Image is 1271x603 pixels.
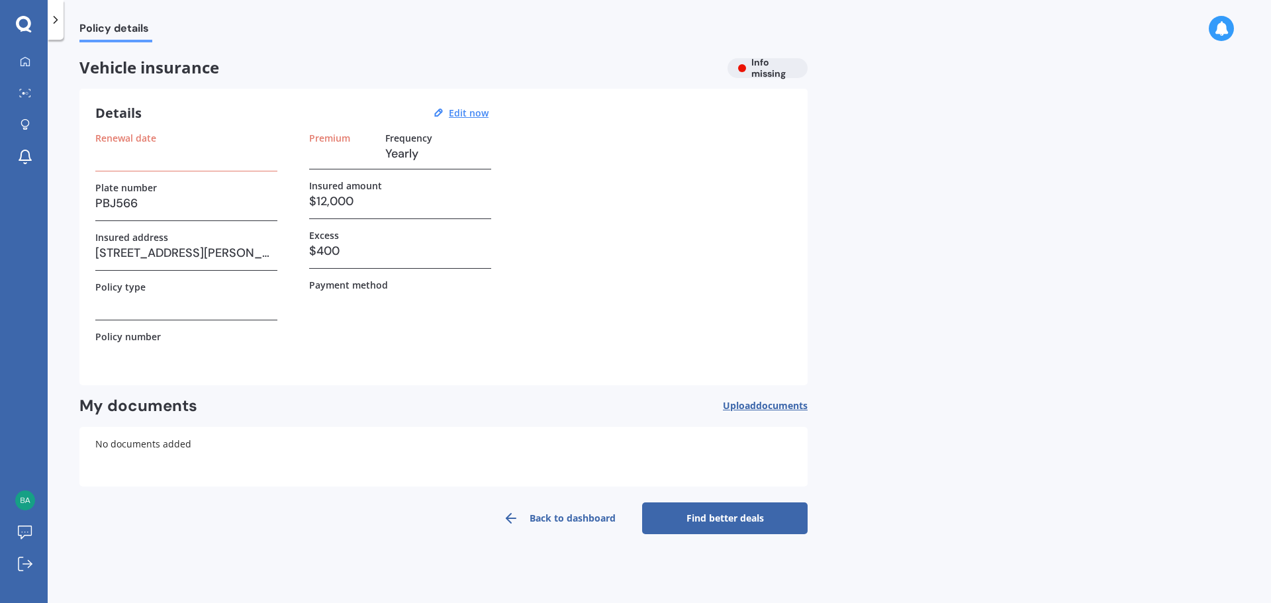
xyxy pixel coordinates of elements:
label: Plate number [95,182,157,193]
label: Payment method [309,279,388,291]
button: Uploaddocuments [723,396,808,416]
label: Insured address [95,232,168,243]
span: Policy details [79,22,152,40]
label: Frequency [385,132,432,144]
h2: My documents [79,396,197,416]
h3: $400 [309,241,491,261]
img: f1586bd7d85b796ec98c9fdc69a559f8 [15,490,35,510]
h3: [STREET_ADDRESS][PERSON_NAME] [95,243,277,263]
span: Vehicle insurance [79,58,717,77]
u: Edit now [449,107,489,119]
label: Premium [309,132,350,144]
span: documents [756,399,808,412]
a: Back to dashboard [477,502,642,534]
button: Edit now [445,107,493,119]
h3: $12,000 [309,191,491,211]
h3: Yearly [385,144,491,163]
label: Renewal date [95,132,156,144]
div: No documents added [79,427,808,487]
label: Policy type [95,281,146,293]
label: Excess [309,230,339,241]
a: Find better deals [642,502,808,534]
label: Policy number [95,331,161,342]
h3: PBJ566 [95,193,277,213]
label: Insured amount [309,180,382,191]
h3: Details [95,105,142,122]
span: Upload [723,400,808,411]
